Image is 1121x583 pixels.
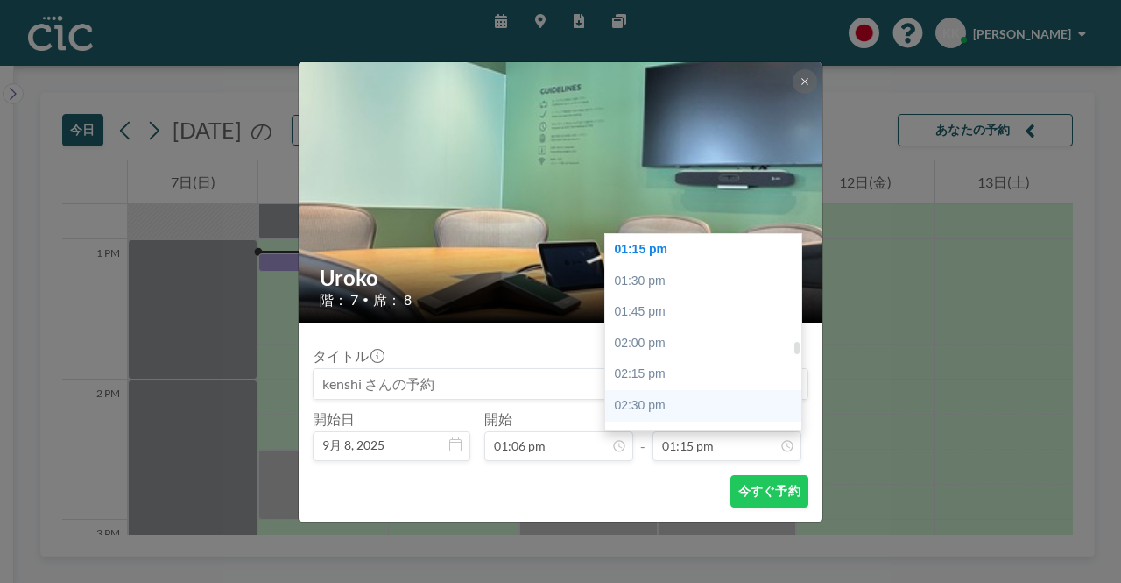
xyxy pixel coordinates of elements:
[320,265,803,291] h2: Uroko
[730,475,808,508] button: 今すぐ予約
[605,234,810,266] div: 01:15 pm
[363,293,369,306] span: •
[605,266,810,297] div: 01:30 pm
[605,390,810,422] div: 02:30 pm
[605,328,810,359] div: 02:00 pm
[373,291,412,309] span: 席： 8
[313,347,383,365] label: タイトル
[320,291,358,309] span: 階： 7
[605,296,810,328] div: 01:45 pm
[640,416,645,455] span: -
[605,359,810,390] div: 02:15 pm
[484,410,512,428] label: 開始
[313,410,355,428] label: 開始日
[605,422,810,453] div: 02:45 pm
[314,369,807,399] input: kenshi さんの予約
